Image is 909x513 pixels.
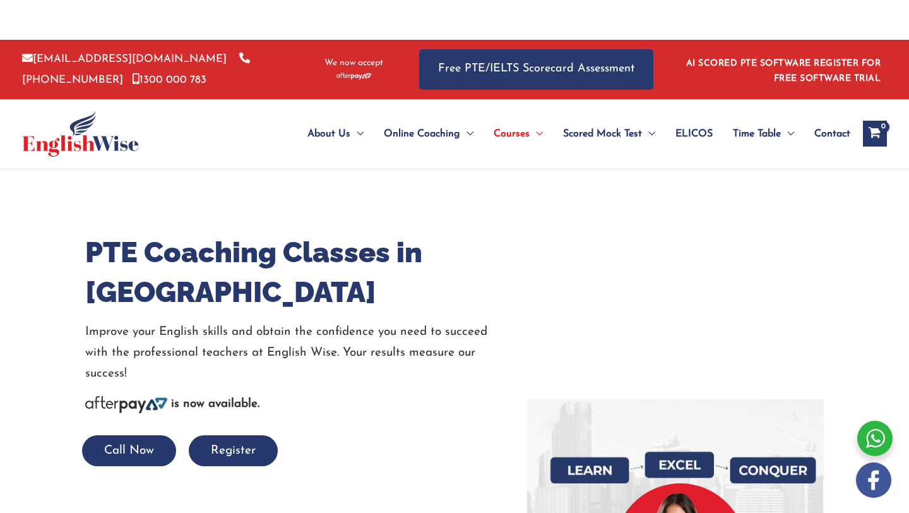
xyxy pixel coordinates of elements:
[307,112,350,156] span: About Us
[733,112,781,156] span: Time Table
[665,112,723,156] a: ELICOS
[171,398,259,410] b: is now available.
[530,112,543,156] span: Menu Toggle
[85,322,508,385] p: Improve your English skills and obtain the confidence you need to succeed with the professional t...
[384,112,460,156] span: Online Coaching
[484,112,553,156] a: CoursesMenu Toggle
[277,112,850,156] nav: Site Navigation: Main Menu
[133,75,206,85] a: 1300 000 783
[22,54,227,64] a: [EMAIL_ADDRESS][DOMAIN_NAME]
[804,112,850,156] a: Contact
[553,112,665,156] a: Scored Mock TestMenu Toggle
[324,57,383,69] span: We now accept
[679,49,887,90] aside: Header Widget 1
[374,112,484,156] a: Online CoachingMenu Toggle
[22,54,250,85] a: [PHONE_NUMBER]
[460,112,473,156] span: Menu Toggle
[297,112,374,156] a: About UsMenu Toggle
[85,396,167,413] img: Afterpay-Logo
[336,73,371,80] img: Afterpay-Logo
[22,111,139,157] img: cropped-ew-logo
[189,435,278,466] button: Register
[856,462,891,498] img: white-facebook.png
[723,112,804,156] a: Time TableMenu Toggle
[419,49,653,89] a: Free PTE/IELTS Scorecard Assessment
[350,112,364,156] span: Menu Toggle
[82,445,176,457] a: Call Now
[781,112,794,156] span: Menu Toggle
[686,59,881,83] a: AI SCORED PTE SOFTWARE REGISTER FOR FREE SOFTWARE TRIAL
[563,112,642,156] span: Scored Mock Test
[814,112,850,156] span: Contact
[675,112,713,156] span: ELICOS
[82,435,176,466] button: Call Now
[863,121,887,146] a: View Shopping Cart, empty
[85,232,508,312] h1: PTE Coaching Classes in [GEOGRAPHIC_DATA]
[642,112,655,156] span: Menu Toggle
[189,445,278,457] a: Register
[494,112,530,156] span: Courses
